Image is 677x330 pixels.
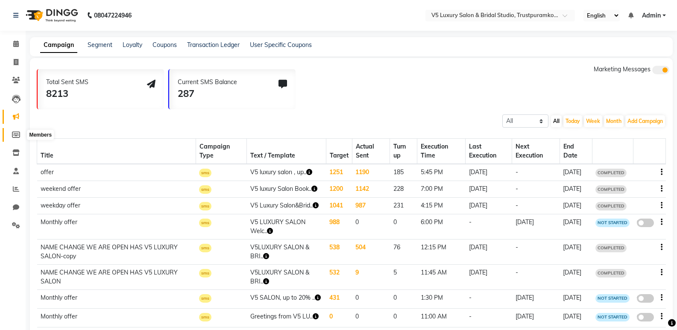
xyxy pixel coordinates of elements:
[27,130,54,140] div: Members
[512,181,560,198] td: -
[247,308,326,327] td: Greetings from V5 LU..
[352,181,390,198] td: 1142
[560,290,592,309] td: [DATE]
[37,308,196,327] td: Monthly offer
[512,139,560,164] th: Next Execution
[247,290,326,309] td: V5 SALON, up to 20% ..
[466,214,512,239] td: -
[595,313,630,321] span: NOT STARTED
[326,308,352,327] td: 0
[625,115,665,127] button: Add Campaign
[37,139,196,164] th: Title
[560,239,592,265] td: [DATE]
[466,265,512,290] td: [DATE]
[595,202,627,210] span: COMPLETED
[637,294,654,303] label: false
[199,244,211,252] span: sms
[37,181,196,198] td: weekend offer
[390,214,417,239] td: 0
[512,164,560,181] td: -
[560,265,592,290] td: [DATE]
[551,115,562,127] button: All
[560,164,592,181] td: [DATE]
[247,265,326,290] td: V5LUXURY SALON & BRI..
[595,244,627,252] span: COMPLETED
[199,185,211,194] span: sms
[22,3,80,27] img: logo
[417,139,466,164] th: Execution Time
[94,3,132,27] b: 08047224946
[326,139,352,164] th: Target
[352,164,390,181] td: 1190
[466,181,512,198] td: [DATE]
[199,269,211,277] span: sms
[178,87,237,101] div: 287
[352,214,390,239] td: 0
[560,214,592,239] td: [DATE]
[637,313,654,321] label: false
[390,181,417,198] td: 228
[88,41,112,49] a: Segment
[37,164,196,181] td: offer
[390,265,417,290] td: 5
[512,214,560,239] td: [DATE]
[417,164,466,181] td: 5:45 PM
[199,219,211,227] span: sms
[512,198,560,214] td: -
[178,78,237,87] div: Current SMS Balance
[417,290,466,309] td: 1:30 PM
[466,290,512,309] td: -
[642,11,661,20] span: Admin
[637,219,654,227] label: false
[352,308,390,327] td: 0
[247,139,326,164] th: Text / Template
[512,239,560,265] td: -
[37,239,196,265] td: NAME CHANGE WE ARE OPEN HAS V5 LUXURY SALON-copy
[326,198,352,214] td: 1041
[560,308,592,327] td: [DATE]
[352,139,390,164] th: Actual Sent
[326,290,352,309] td: 431
[390,198,417,214] td: 231
[512,265,560,290] td: -
[352,239,390,265] td: 504
[560,181,592,198] td: [DATE]
[199,202,211,210] span: sms
[595,169,627,177] span: COMPLETED
[326,239,352,265] td: 538
[563,115,582,127] button: Today
[247,198,326,214] td: V5 Luxury Salon&Brid..
[417,265,466,290] td: 11:45 AM
[199,294,211,303] span: sms
[594,65,651,73] span: Marketing Messages
[512,290,560,309] td: [DATE]
[196,139,246,164] th: Campaign Type
[326,164,352,181] td: 1251
[37,290,196,309] td: Monthly offer
[390,308,417,327] td: 0
[46,87,88,101] div: 8213
[40,38,77,53] a: Campaign
[199,313,211,321] span: sms
[604,115,624,127] button: Month
[250,41,312,49] a: User Specific Coupons
[37,198,196,214] td: weekday offer
[584,115,602,127] button: Week
[512,308,560,327] td: [DATE]
[152,41,177,49] a: Coupons
[247,181,326,198] td: V5 luxury Salon Book..
[247,214,326,239] td: V5 LUXURY SALON Welc..
[37,214,196,239] td: Monthly offer
[326,181,352,198] td: 1200
[390,139,417,164] th: Turn up
[417,181,466,198] td: 7:00 PM
[595,269,627,277] span: COMPLETED
[466,198,512,214] td: [DATE]
[46,78,88,87] div: Total Sent SMS
[352,290,390,309] td: 0
[123,41,142,49] a: Loyalty
[595,294,630,303] span: NOT STARTED
[595,219,630,227] span: NOT STARTED
[417,308,466,327] td: 11:00 AM
[326,265,352,290] td: 532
